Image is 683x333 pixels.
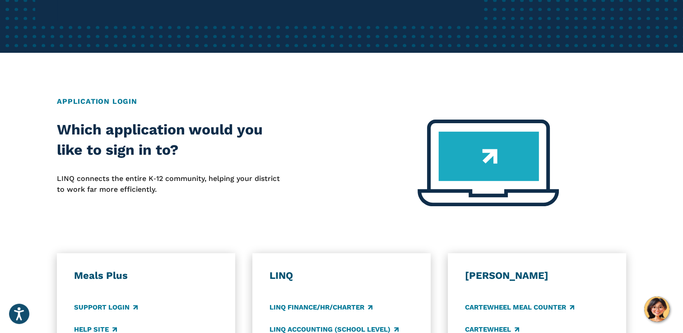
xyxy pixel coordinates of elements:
[74,302,138,312] a: Support Login
[465,269,609,282] h3: [PERSON_NAME]
[465,302,574,312] a: CARTEWHEEL Meal Counter
[74,269,218,282] h3: Meals Plus
[269,269,414,282] h3: LINQ
[57,173,284,195] p: LINQ connects the entire K‑12 community, helping your district to work far more efficiently.
[57,120,284,161] h2: Which application would you like to sign in to?
[57,96,626,107] h2: Application Login
[644,296,669,322] button: Hello, have a question? Let’s chat.
[269,302,372,312] a: LINQ Finance/HR/Charter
